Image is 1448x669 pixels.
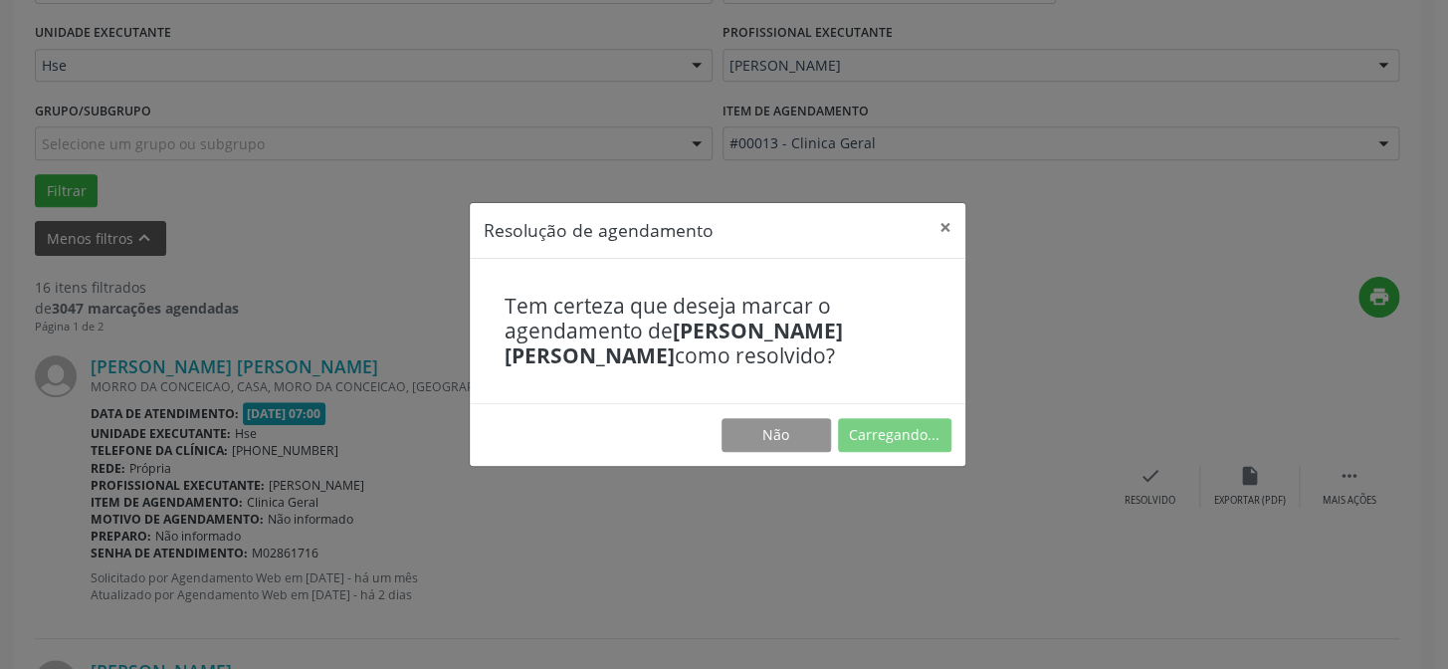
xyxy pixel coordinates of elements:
h4: Tem certeza que deseja marcar o agendamento de como resolvido? [505,294,931,369]
b: [PERSON_NAME] [PERSON_NAME] [505,317,843,369]
h5: Resolução de agendamento [484,217,714,243]
button: Close [926,203,965,252]
button: Não [722,418,831,452]
button: Carregando... [838,418,951,452]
